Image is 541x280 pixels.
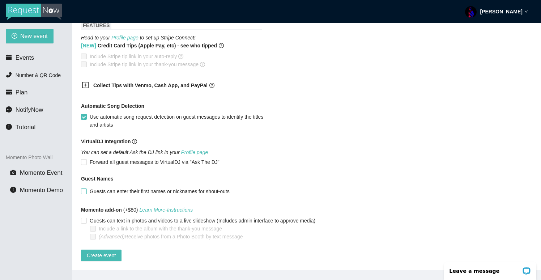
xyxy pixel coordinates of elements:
[12,33,17,40] span: plus-circle
[20,169,63,176] span: Momento Event
[93,82,208,88] b: Collect Tips with Venmo, Cash App, and PayPal
[87,113,269,129] span: Use automatic song request detection on guest messages to identify the titles and artists
[81,102,144,110] b: Automatic Song Detection
[81,250,122,261] button: Create event
[6,106,12,113] span: message
[6,29,54,43] button: plus-circleNew event
[200,62,205,67] span: question-circle
[111,35,139,41] a: Profile page
[81,21,111,30] span: FEATURES
[465,6,477,18] img: ACg8ocLBu4yu-CymRor-5yUEXqBp6Wxds4E2dOmZhHH1OSRGgRivrlGP=s96-c
[16,54,34,61] span: Events
[81,207,122,213] b: Momento add-on
[76,77,257,95] div: Collect Tips with Venmo, Cash App, and PayPalquestion-circle
[6,4,62,20] img: RequestNow
[99,234,125,239] i: (Advanced)
[6,72,12,78] span: phone
[10,169,16,175] span: camera
[81,206,193,214] span: (+$80)
[81,43,96,48] span: [NEW]
[87,52,186,60] span: Include Stripe tip link in your auto-reply
[16,72,61,78] span: Number & QR Code
[6,124,12,130] span: info-circle
[20,31,48,41] span: New event
[181,149,208,155] a: Profile page
[167,207,193,213] a: Instructions
[81,35,196,41] i: Head to your to set up Stripe Connect!
[209,83,214,88] span: question-circle
[16,106,43,113] span: NotifyNow
[87,187,233,195] span: Guests can enter their first names or nicknames for shout-outs
[20,187,63,194] span: Momento Demo
[87,158,222,166] span: Forward all guest messages to VirtualDJ via "Ask The DJ"
[6,54,12,60] span: calendar
[81,139,131,144] b: VirtualDJ Integration
[480,9,523,14] strong: [PERSON_NAME]
[87,251,116,259] span: Create event
[219,42,224,50] span: question-circle
[87,217,318,225] span: Guests can text in photos and videos to a live slideshow (Includes admin interface to approve media)
[16,124,35,131] span: Tutorial
[132,139,137,144] span: question-circle
[96,225,225,233] span: Include a link to the album with the thank-you message
[178,54,183,59] span: question-circle
[81,149,208,155] i: You can set a default Ask the DJ link in your
[139,207,193,213] i: -
[87,60,208,68] span: Include Stripe tip link in your thank-you message
[439,257,541,280] iframe: LiveChat chat widget
[96,233,246,241] span: Receive photos from a Photo Booth by text message
[524,10,528,13] span: down
[82,81,89,89] span: plus-square
[81,176,113,182] b: Guest Names
[6,89,12,95] span: credit-card
[16,89,28,96] span: Plan
[139,207,165,213] a: Learn More
[81,42,217,50] b: Credit Card Tips (Apple Pay, etc) - see who tipped
[10,187,16,193] span: info-circle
